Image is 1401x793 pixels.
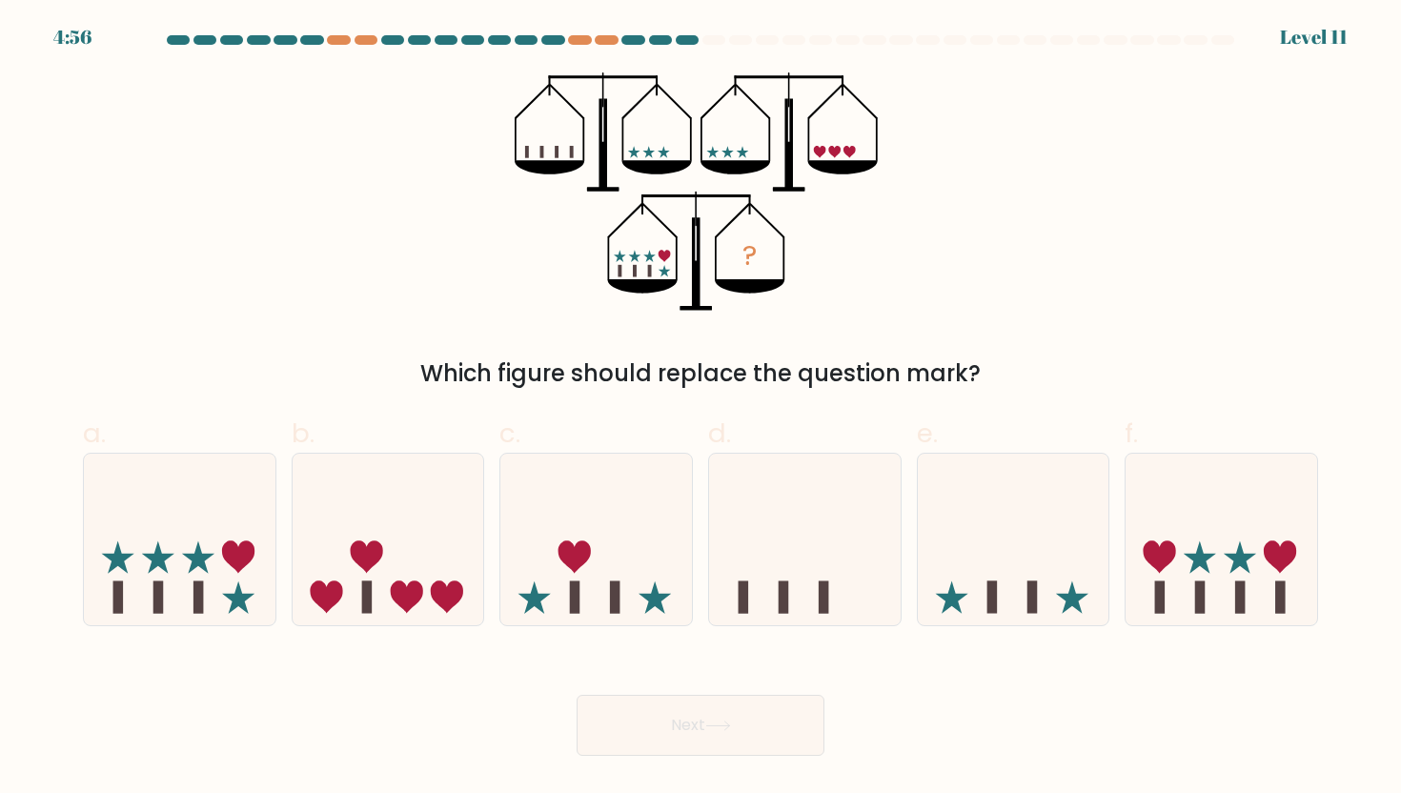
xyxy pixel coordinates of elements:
span: b. [292,415,315,452]
span: c. [499,415,520,452]
div: 4:56 [53,23,91,51]
span: d. [708,415,731,452]
tspan: ? [742,235,757,274]
div: Level 11 [1280,23,1348,51]
span: a. [83,415,106,452]
span: f. [1125,415,1138,452]
span: e. [917,415,938,452]
div: Which figure should replace the question mark? [94,356,1307,391]
button: Next [577,695,824,756]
